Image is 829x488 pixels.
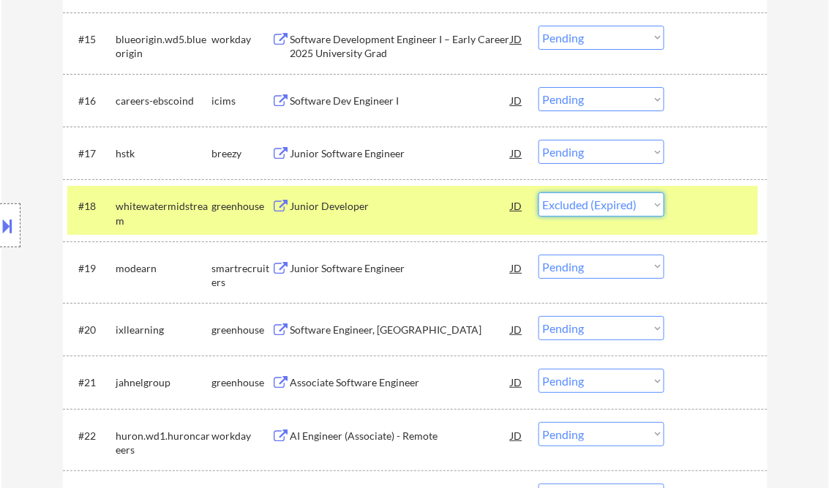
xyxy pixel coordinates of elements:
[290,429,511,443] div: AI Engineer (Associate) - Remote
[212,375,272,390] div: greenhouse
[290,199,511,214] div: Junior Developer
[79,32,105,47] div: #15
[510,26,525,52] div: JD
[290,323,511,337] div: Software Engineer, [GEOGRAPHIC_DATA]
[290,32,511,61] div: Software Development Engineer I – Early Career 2025 University Grad
[290,146,511,161] div: Junior Software Engineer
[116,32,212,61] div: blueorigin.wd5.blueorigin
[510,369,525,395] div: JD
[510,255,525,281] div: JD
[510,192,525,219] div: JD
[79,429,105,443] div: #22
[290,375,511,390] div: Associate Software Engineer
[116,429,212,457] div: huron.wd1.huroncareers
[510,316,525,342] div: JD
[510,140,525,166] div: JD
[212,429,272,443] div: workday
[212,32,272,47] div: workday
[290,261,511,276] div: Junior Software Engineer
[510,87,525,113] div: JD
[290,94,511,108] div: Software Dev Engineer I
[116,375,212,390] div: jahnelgroup
[510,422,525,448] div: JD
[79,375,105,390] div: #21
